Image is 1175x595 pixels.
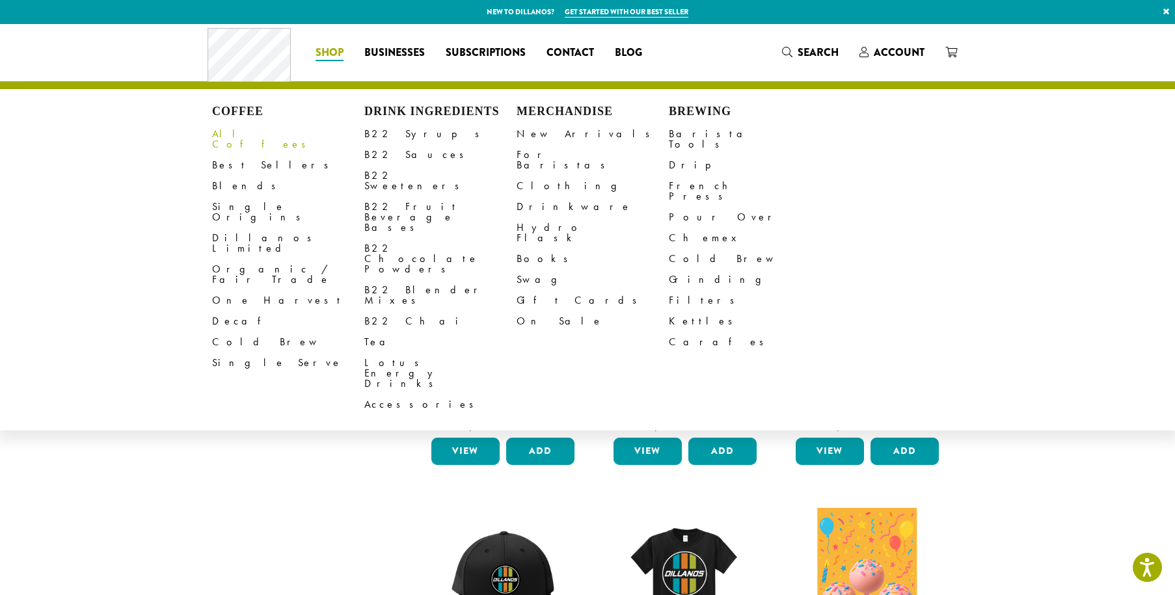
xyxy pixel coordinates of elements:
[517,176,669,196] a: Clothing
[506,438,574,465] button: Add
[798,45,839,60] span: Search
[364,45,425,61] span: Businesses
[669,290,821,311] a: Filters
[517,311,669,332] a: On Sale
[610,226,760,432] a: Bodum Electric Water Kettle $25.00
[517,196,669,217] a: Drinkware
[305,42,354,63] a: Shop
[428,226,578,432] a: Bodum Electric Milk Frother $30.00
[669,228,821,248] a: Chemex
[212,259,364,290] a: Organic / Fair Trade
[364,124,517,144] a: B22 Syrups
[669,105,821,119] h4: Brewing
[669,311,821,332] a: Kettles
[364,280,517,311] a: B22 Blender Mixes
[615,45,642,61] span: Blog
[669,207,821,228] a: Pour Over
[212,155,364,176] a: Best Sellers
[364,352,517,394] a: Lotus Energy Drinks
[669,248,821,269] a: Cold Brew
[212,196,364,228] a: Single Origins
[517,269,669,290] a: Swag
[669,176,821,207] a: French Press
[364,394,517,415] a: Accessories
[874,45,925,60] span: Account
[792,226,942,432] a: Bodum Handheld Milk Frother $10.00
[446,45,526,61] span: Subscriptions
[364,332,517,352] a: Tea
[212,332,364,352] a: Cold Brew
[517,105,669,119] h4: Merchandise
[547,45,594,61] span: Contact
[364,238,517,280] a: B22 Chocolate Powders
[517,290,669,311] a: Gift Cards
[772,42,849,63] a: Search
[517,124,669,144] a: New Arrivals
[212,105,364,119] h4: Coffee
[669,332,821,352] a: Carafes
[517,144,669,176] a: For Baristas
[517,217,669,248] a: Hydro Flask
[364,144,517,165] a: B22 Sauces
[212,176,364,196] a: Blends
[669,124,821,155] a: Barista Tools
[565,7,688,18] a: Get started with our best seller
[796,438,864,465] a: View
[669,155,821,176] a: Drip
[212,228,364,259] a: Dillanos Limited
[517,248,669,269] a: Books
[212,352,364,373] a: Single Serve
[871,438,939,465] button: Add
[316,45,344,61] span: Shop
[364,311,517,332] a: B22 Chai
[614,438,682,465] a: View
[688,438,757,465] button: Add
[364,196,517,238] a: B22 Fruit Beverage Bases
[364,165,517,196] a: B22 Sweeteners
[669,269,821,290] a: Grinding
[212,124,364,155] a: All Coffees
[212,290,364,311] a: One Harvest
[431,438,500,465] a: View
[212,311,364,332] a: Decaf
[364,105,517,119] h4: Drink Ingredients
